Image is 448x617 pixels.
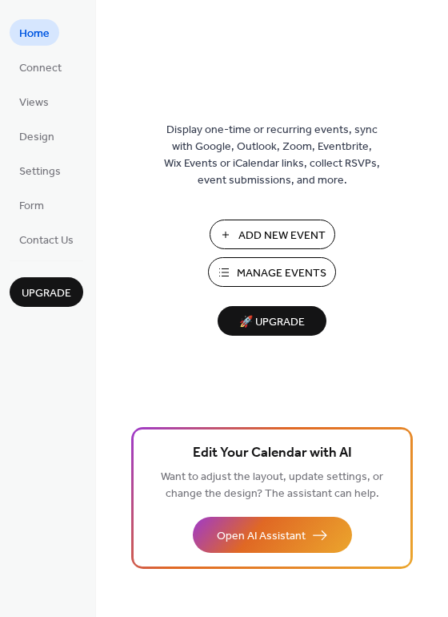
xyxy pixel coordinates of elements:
[10,123,64,149] a: Design
[19,129,54,146] span: Design
[19,198,44,215] span: Form
[217,528,306,545] span: Open AI Assistant
[238,228,326,244] span: Add New Event
[10,19,59,46] a: Home
[19,163,61,180] span: Settings
[164,122,380,189] span: Display one-time or recurring events, sync with Google, Outlook, Zoom, Eventbrite, Wix Events or ...
[193,442,352,465] span: Edit Your Calendar with AI
[237,265,326,282] span: Manage Events
[22,285,71,302] span: Upgrade
[19,60,62,77] span: Connect
[10,192,54,218] a: Form
[210,220,335,249] button: Add New Event
[10,54,71,80] a: Connect
[10,88,58,115] a: Views
[227,312,317,333] span: 🚀 Upgrade
[218,306,326,336] button: 🚀 Upgrade
[19,95,49,111] span: Views
[10,277,83,307] button: Upgrade
[10,157,70,183] a: Settings
[208,257,336,287] button: Manage Events
[193,517,352,553] button: Open AI Assistant
[10,226,83,252] a: Contact Us
[19,232,74,249] span: Contact Us
[161,466,383,505] span: Want to adjust the layout, update settings, or change the design? The assistant can help.
[19,26,50,42] span: Home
